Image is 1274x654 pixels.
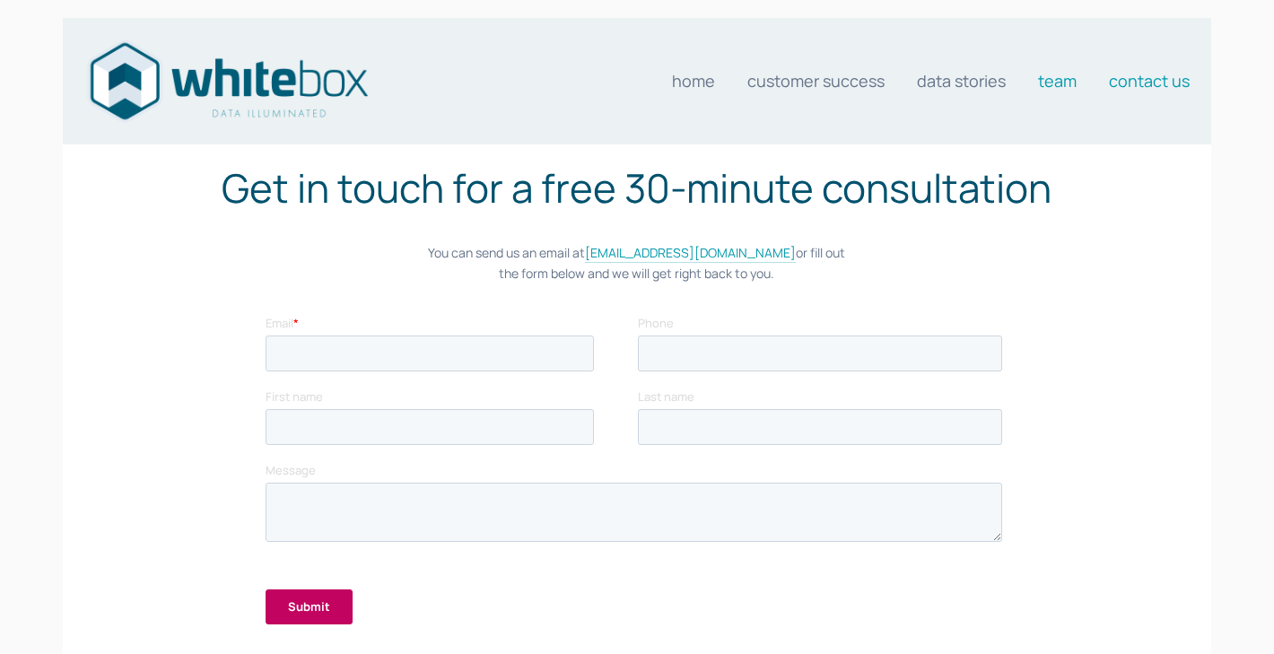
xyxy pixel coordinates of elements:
a: Home [672,63,715,99]
p: You can send us an email at or fill out the form below and we will get right back to you. [169,243,1105,283]
a: Team [1038,63,1077,99]
a: Customer Success [747,63,885,99]
a: [EMAIL_ADDRESS][DOMAIN_NAME] [585,244,796,263]
iframe: Form 0 [266,314,1009,640]
a: Contact us [1109,63,1190,99]
img: Data consultants [84,37,371,126]
a: Data stories [917,63,1006,99]
h1: Get in touch for a free 30-minute consultation [169,158,1105,217]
